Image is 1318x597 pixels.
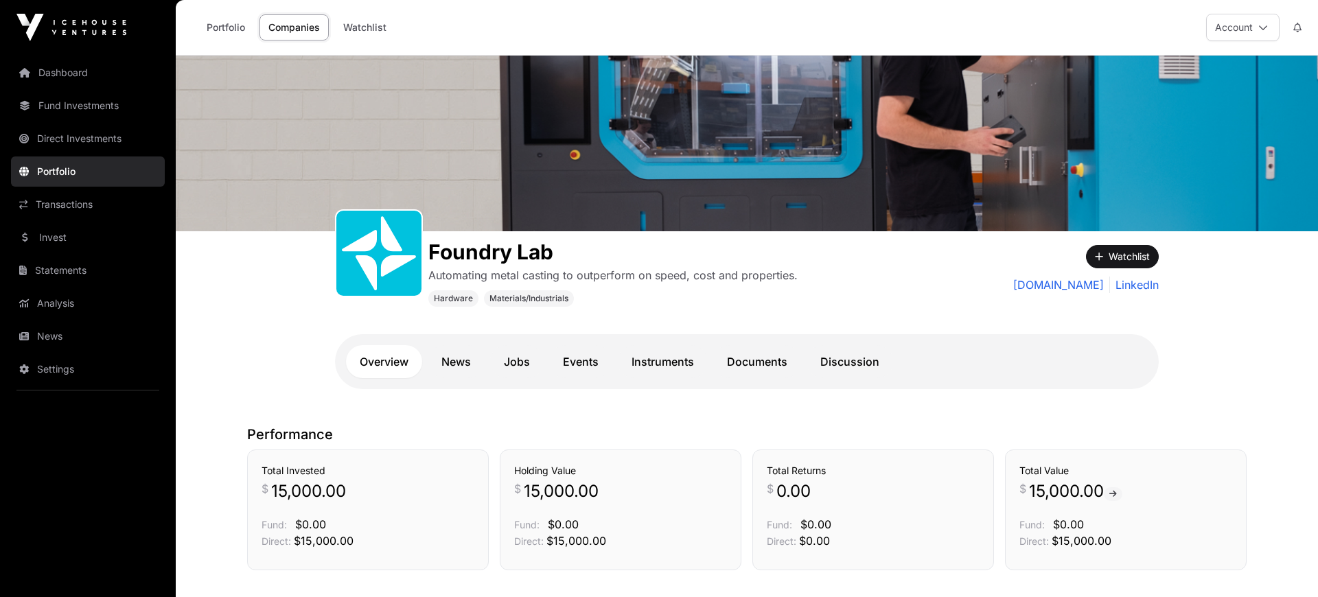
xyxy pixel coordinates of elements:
[428,345,485,378] a: News
[1019,480,1026,497] span: $
[11,156,165,187] a: Portfolio
[1029,480,1122,502] span: 15,000.00
[767,480,774,497] span: $
[1206,14,1280,41] button: Account
[11,321,165,351] a: News
[807,345,893,378] a: Discussion
[490,345,544,378] a: Jobs
[767,535,796,547] span: Direct:
[342,216,416,290] img: Factor-favicon.svg
[546,534,606,548] span: $15,000.00
[1109,277,1159,293] a: LinkedIn
[334,14,395,40] a: Watchlist
[618,345,708,378] a: Instruments
[514,519,540,530] span: Fund:
[548,517,579,531] span: $0.00
[434,293,473,304] span: Hardware
[271,480,346,502] span: 15,000.00
[346,345,1148,378] nav: Tabs
[295,517,326,531] span: $0.00
[346,345,422,378] a: Overview
[294,534,354,548] span: $15,000.00
[176,56,1318,231] img: Foundry Lab
[776,480,811,502] span: 0.00
[489,293,568,304] span: Materials/Industrials
[514,480,521,497] span: $
[800,517,831,531] span: $0.00
[1019,535,1049,547] span: Direct:
[262,480,268,497] span: $
[11,354,165,384] a: Settings
[1053,517,1084,531] span: $0.00
[1086,245,1159,268] button: Watchlist
[549,345,612,378] a: Events
[11,124,165,154] a: Direct Investments
[11,288,165,318] a: Analysis
[11,189,165,220] a: Transactions
[247,425,1247,444] p: Performance
[767,519,792,530] span: Fund:
[1052,534,1111,548] span: $15,000.00
[1019,464,1232,478] h3: Total Value
[11,222,165,253] a: Invest
[262,464,474,478] h3: Total Invested
[799,534,830,548] span: $0.00
[514,464,727,478] h3: Holding Value
[262,519,287,530] span: Fund:
[1249,531,1318,597] iframe: Chat Widget
[11,58,165,88] a: Dashboard
[428,239,798,264] h1: Foundry Lab
[1019,519,1045,530] span: Fund:
[11,255,165,285] a: Statements
[259,14,329,40] a: Companies
[767,464,980,478] h3: Total Returns
[514,535,544,547] span: Direct:
[428,267,798,283] p: Automating metal casting to outperform on speed, cost and properties.
[198,14,254,40] a: Portfolio
[262,535,291,547] span: Direct:
[16,14,126,41] img: Icehouse Ventures Logo
[1013,277,1104,293] a: [DOMAIN_NAME]
[713,345,801,378] a: Documents
[11,91,165,121] a: Fund Investments
[524,480,599,502] span: 15,000.00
